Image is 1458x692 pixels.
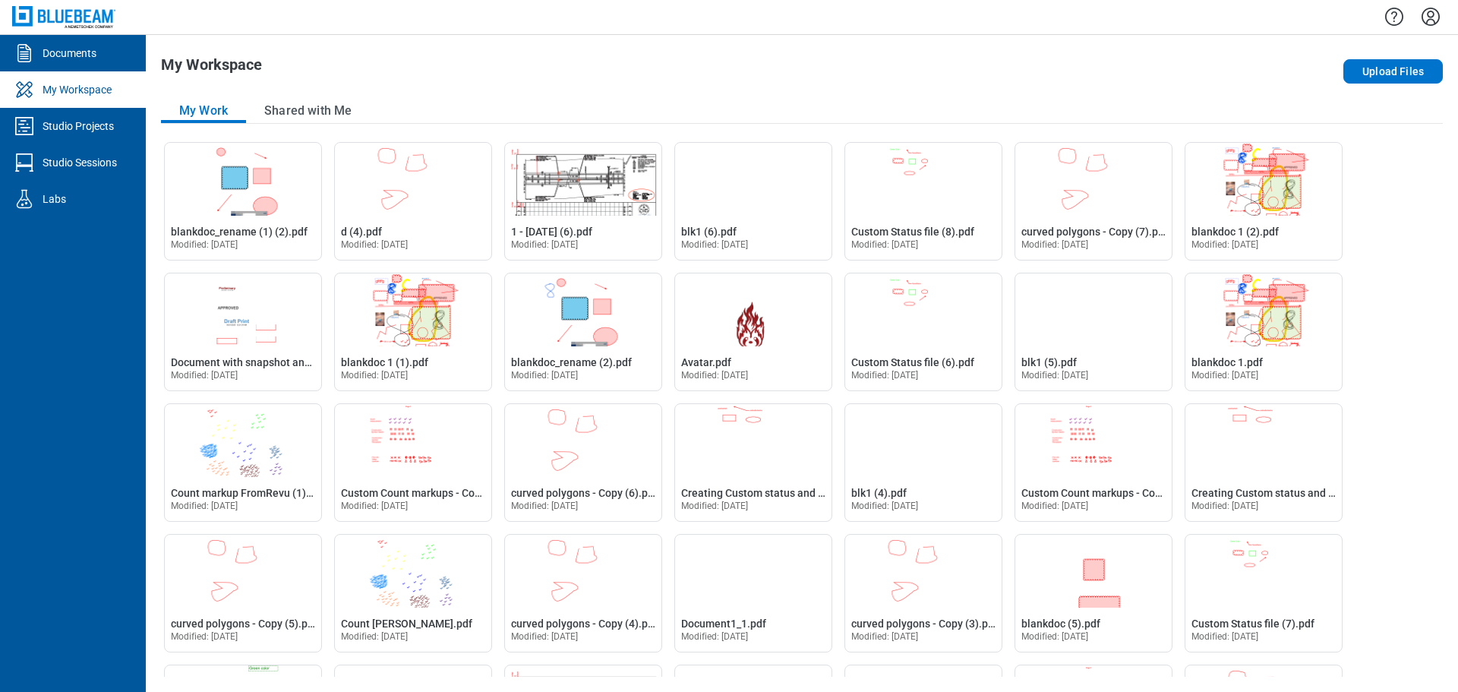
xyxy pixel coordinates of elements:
h1: My Workspace [161,56,262,81]
span: blankdoc (5).pdf [1021,618,1100,630]
span: Modified: [DATE] [851,370,919,381]
span: Custom Count markups - Copy.pdf [1021,487,1185,499]
span: Modified: [DATE] [171,239,238,250]
img: Count markup FromRevu (1).pdf [165,404,321,477]
span: Count markup FromRevu (1).pdf [171,487,325,499]
img: Count markup FromRevu.pdf [335,535,491,608]
span: Modified: [DATE] [1191,631,1259,642]
span: Modified: [DATE] [341,631,409,642]
span: Modified: [DATE] [171,370,238,381]
span: blankdoc_rename (1) (2).pdf [171,226,308,238]
svg: Documents [12,41,36,65]
div: Studio Projects [43,118,114,134]
div: Open Creating Custom status and not appying on any markup (3).pdf in Editor [674,403,832,522]
img: Document1_1.pdf [675,535,832,608]
button: Upload Files [1343,59,1443,84]
img: Creating Custom status and not appying on any markup (3).pdf [675,404,832,477]
span: Modified: [DATE] [1021,501,1089,511]
span: Modified: [DATE] [1191,370,1259,381]
span: blankdoc_rename (2).pdf [511,356,632,368]
img: curved polygons - Copy (7).pdf [1015,143,1172,216]
div: Open Custom Status file (6).pdf in Editor [844,273,1002,391]
span: Avatar.pdf [681,356,731,368]
div: Open blk1 (6).pdf in Editor [674,142,832,261]
span: Modified: [DATE] [341,239,409,250]
span: blk1 (5).pdf [1021,356,1077,368]
span: Modified: [DATE] [341,501,409,511]
img: blankdoc_rename (1) (2).pdf [165,143,321,216]
img: Custom Count markups - Copy.pdf [1015,404,1172,477]
button: My Work [161,99,246,123]
svg: My Workspace [12,77,36,102]
div: Open Creating Custom status and not appying on any markup (2).pdf in Editor [1185,403,1343,522]
span: blankdoc 1.pdf [1191,356,1263,368]
img: Custom Status file (7).pdf [1185,535,1342,608]
div: Open Count markup FromRevu.pdf in Editor [334,534,492,653]
div: My Workspace [43,82,112,97]
div: Open Custom Count markups - Copy (1).pdf in Editor [334,403,492,522]
img: d (4).pdf [335,143,491,216]
div: Open Count markup FromRevu (1).pdf in Editor [164,403,322,522]
div: Open Custom Status file (8).pdf in Editor [844,142,1002,261]
span: blankdoc 1 (2).pdf [1191,226,1279,238]
img: 1 - 12.7.2020 (6).pdf [505,143,661,216]
img: Avatar.pdf [675,273,832,346]
div: Open 1 - 12.7.2020 (6).pdf in Editor [504,142,662,261]
span: Modified: [DATE] [851,239,919,250]
span: Modified: [DATE] [1021,239,1089,250]
img: blankdoc_rename (2).pdf [505,273,661,346]
span: blk1 (4).pdf [851,487,907,499]
button: Shared with Me [246,99,370,123]
img: curved polygons - Copy (6).pdf [505,404,661,477]
div: Open blankdoc 1.pdf in Editor [1185,273,1343,391]
span: Modified: [DATE] [681,631,749,642]
div: Open curved polygons - Copy (3).pdf in Editor [844,534,1002,653]
span: curved polygons - Copy (6).pdf [511,487,658,499]
img: curved polygons - Copy (3).pdf [845,535,1002,608]
span: Modified: [DATE] [171,631,238,642]
div: Studio Sessions [43,155,117,170]
img: Bluebeam, Inc. [12,6,115,28]
svg: Labs [12,187,36,211]
span: Modified: [DATE] [341,370,409,381]
img: blk1 (6).pdf [675,143,832,216]
img: Custom Count markups - Copy (1).pdf [335,404,491,477]
span: Custom Status file (6).pdf [851,356,974,368]
div: Open blk1 (4).pdf in Editor [844,403,1002,522]
div: Open blankdoc_rename (1) (2).pdf in Editor [164,142,322,261]
div: Open blankdoc_rename (2).pdf in Editor [504,273,662,391]
img: blankdoc 1.pdf [1185,273,1342,346]
span: Modified: [DATE] [511,239,579,250]
span: Modified: [DATE] [681,239,749,250]
span: Custom Count markups - Copy (1).pdf [341,487,521,499]
img: Custom Status file (8).pdf [845,143,1002,216]
span: Modified: [DATE] [1191,501,1259,511]
div: Open d (4).pdf in Editor [334,142,492,261]
img: blk1 (5).pdf [1015,273,1172,346]
div: Open Document1_1.pdf in Editor [674,534,832,653]
span: curved polygons - Copy (5).pdf [171,618,317,630]
span: curved polygons - Copy (4).pdf [511,618,658,630]
span: Creating Custom status and not appying on any markup (3).pdf [681,487,983,499]
div: Open blankdoc 1 (1).pdf in Editor [334,273,492,391]
img: Document with snapshot and stamp markup.pdf [165,273,321,346]
span: Custom Status file (8).pdf [851,226,974,238]
div: Open curved polygons - Copy (4).pdf in Editor [504,534,662,653]
span: Document1_1.pdf [681,618,766,630]
span: curved polygons - Copy (3).pdf [851,618,998,630]
div: Open Document with snapshot and stamp markup.pdf in Editor [164,273,322,391]
span: Modified: [DATE] [511,631,579,642]
span: Custom Status file (7).pdf [1191,618,1314,630]
img: blankdoc (5).pdf [1015,535,1172,608]
div: Open blankdoc (5).pdf in Editor [1015,534,1172,653]
div: Open curved polygons - Copy (6).pdf in Editor [504,403,662,522]
div: Open blankdoc 1 (2).pdf in Editor [1185,142,1343,261]
div: Open Custom Status file (7).pdf in Editor [1185,534,1343,653]
span: Modified: [DATE] [1021,370,1089,381]
span: blankdoc 1 (1).pdf [341,356,428,368]
span: Count [PERSON_NAME].pdf [341,618,472,630]
img: Custom Status file (6).pdf [845,273,1002,346]
span: Modified: [DATE] [511,370,579,381]
span: Modified: [DATE] [1021,631,1089,642]
span: curved polygons - Copy (7).pdf [1021,226,1168,238]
